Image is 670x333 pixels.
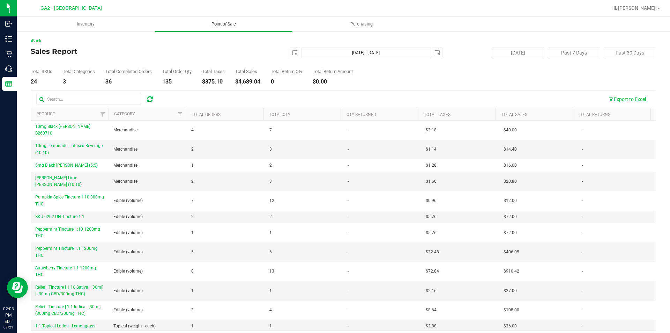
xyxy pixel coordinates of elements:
span: 6 [269,249,272,255]
span: 1 [269,288,272,294]
span: $2.16 [426,288,437,294]
span: $27.00 [504,288,517,294]
span: - [582,213,583,220]
span: - [348,249,349,255]
span: Relief | Tincture | 1:1 Indica | [30ml] | (300mg CBD/300mg THC) [35,304,103,316]
span: Edible (volume) [113,268,143,275]
span: $1.14 [426,146,437,153]
span: Relief | Tincture | 1:10 Sativa | [30ml] | (30mg CBD/300mg THC) [35,285,103,296]
span: select [432,48,442,58]
h4: Sales Report [31,48,239,55]
span: 10mg Lemonade - Infused Beverage (10:10) [35,143,103,155]
span: Merchandise [113,146,137,153]
span: Edible (volume) [113,307,143,313]
span: Pumpkin Spice Tincture 1:10 300mg THC [35,195,104,206]
span: 1 [191,162,194,169]
span: $12.00 [504,197,517,204]
a: Purchasing [292,17,430,31]
span: $72.84 [426,268,439,275]
span: - [582,288,583,294]
a: Total Orders [192,112,221,117]
span: Purchasing [341,21,382,27]
span: Topical (weight - each) [113,323,156,330]
span: $16.00 [504,162,517,169]
span: $20.80 [504,178,517,185]
span: $72.00 [504,230,517,236]
span: $72.00 [504,213,517,220]
span: 12 [269,197,274,204]
a: Back [31,38,41,43]
span: 4 [269,307,272,313]
span: - [582,307,583,313]
span: [PERSON_NAME] Lime [PERSON_NAME] (10:10) [35,175,82,187]
span: GA2 - [GEOGRAPHIC_DATA] [40,5,102,11]
p: 02:03 PM EDT [3,306,14,325]
span: - [582,127,583,133]
a: Category [114,111,135,116]
span: 1 [269,323,272,330]
span: $1.66 [426,178,437,185]
inline-svg: Reports [5,80,12,87]
div: Total Return Amount [313,69,353,74]
span: - [582,162,583,169]
span: 5mg Black [PERSON_NAME] (5:5) [35,163,98,168]
span: Strawberry Tincture 1:1 1200mg THC [35,266,96,277]
span: - [582,230,583,236]
div: 135 [162,79,192,85]
a: Point of Sale [155,17,292,31]
span: $32.48 [426,249,439,255]
span: Inventory [67,21,104,27]
span: 5 [191,249,194,255]
div: Total Return Qty [271,69,302,74]
span: SKU.0202.UN-Tincture 1:1 [35,214,84,219]
span: $1.28 [426,162,437,169]
span: Point of Sale [202,21,245,27]
span: - [348,288,349,294]
div: Total SKUs [31,69,52,74]
span: Peppermint Tincture 1:10 1200mg THC [35,227,100,238]
span: $406.05 [504,249,519,255]
a: Product [36,111,55,116]
span: - [348,146,349,153]
span: - [348,213,349,220]
span: - [348,230,349,236]
div: Total Categories [63,69,95,74]
div: 3 [63,79,95,85]
span: 10mg Black [PERSON_NAME] B260710 [35,124,90,136]
span: 3 [269,146,272,153]
span: 3 [269,178,272,185]
span: $910.42 [504,268,519,275]
p: 08/21 [3,325,14,330]
span: - [348,127,349,133]
inline-svg: Inbound [5,20,12,27]
span: Edible (volume) [113,197,143,204]
span: - [348,197,349,204]
div: 24 [31,79,52,85]
span: 1 [191,230,194,236]
span: $2.88 [426,323,437,330]
button: Export to Excel [604,93,650,105]
span: $14.40 [504,146,517,153]
span: 7 [269,127,272,133]
a: Total Qty [269,112,290,117]
a: Filter [97,108,109,120]
span: - [582,323,583,330]
div: Total Order Qty [162,69,192,74]
span: Merchandise [113,178,137,185]
span: Peppermint Tincture 1:1 1200mg THC [35,246,98,258]
span: $0.96 [426,197,437,204]
span: - [348,307,349,313]
span: Edible (volume) [113,213,143,220]
span: 3 [191,307,194,313]
span: - [582,146,583,153]
span: - [348,323,349,330]
a: Filter [174,108,186,120]
span: - [582,178,583,185]
div: Total Sales [235,69,260,74]
a: Qty Returned [347,112,376,117]
span: - [582,268,583,275]
span: 1 [191,288,194,294]
span: 2 [191,213,194,220]
span: $3.18 [426,127,437,133]
inline-svg: Inventory [5,35,12,42]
